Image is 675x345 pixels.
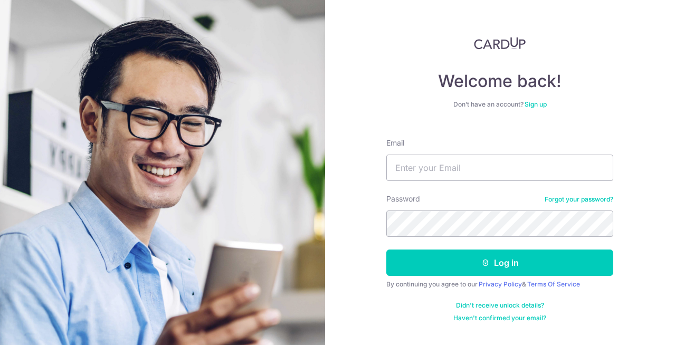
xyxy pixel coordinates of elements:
a: Forgot your password? [545,195,613,204]
label: Email [386,138,404,148]
h4: Welcome back! [386,71,613,92]
label: Password [386,194,420,204]
div: By continuing you agree to our & [386,280,613,289]
div: Don’t have an account? [386,100,613,109]
input: Enter your Email [386,155,613,181]
a: Sign up [525,100,547,108]
a: Didn't receive unlock details? [456,301,544,310]
a: Terms Of Service [527,280,580,288]
a: Privacy Policy [479,280,522,288]
a: Haven't confirmed your email? [453,314,546,322]
button: Log in [386,250,613,276]
img: CardUp Logo [474,37,526,50]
